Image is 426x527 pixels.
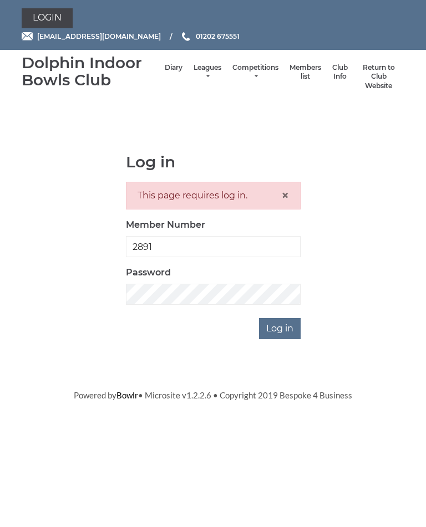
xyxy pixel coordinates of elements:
[22,32,33,40] img: Email
[37,32,161,40] span: [EMAIL_ADDRESS][DOMAIN_NAME]
[74,390,352,400] span: Powered by • Microsite v1.2.2.6 • Copyright 2019 Bespoke 4 Business
[259,318,301,339] input: Log in
[281,189,289,202] button: Close
[126,182,301,209] div: This page requires log in.
[359,63,399,91] a: Return to Club Website
[22,31,161,42] a: Email [EMAIL_ADDRESS][DOMAIN_NAME]
[126,218,205,232] label: Member Number
[281,187,289,203] span: ×
[196,32,240,40] span: 01202 675551
[126,154,301,171] h1: Log in
[332,63,348,81] a: Club Info
[22,8,73,28] a: Login
[165,63,182,73] a: Diary
[22,54,159,89] div: Dolphin Indoor Bowls Club
[116,390,138,400] a: Bowlr
[126,266,171,279] label: Password
[180,31,240,42] a: Phone us 01202 675551
[232,63,278,81] a: Competitions
[290,63,321,81] a: Members list
[194,63,221,81] a: Leagues
[182,32,190,41] img: Phone us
